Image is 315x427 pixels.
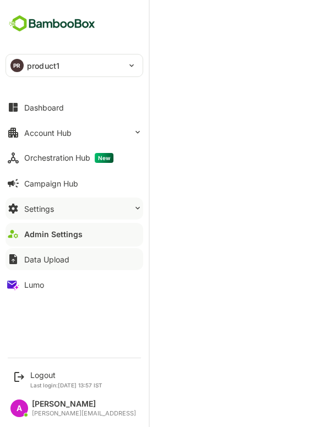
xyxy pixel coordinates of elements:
[6,172,143,194] button: Campaign Hub
[10,399,28,417] div: A
[24,103,64,112] div: Dashboard
[32,410,136,417] div: [PERSON_NAME][EMAIL_ADDRESS]
[24,280,44,289] div: Lumo
[6,198,143,220] button: Settings
[10,59,24,72] div: PR
[24,204,54,214] div: Settings
[24,153,113,163] div: Orchestration Hub
[30,382,102,388] p: Last login: [DATE] 13:57 IST
[95,153,113,163] span: New
[24,179,78,188] div: Campaign Hub
[6,13,99,34] img: BambooboxFullLogoMark.5f36c76dfaba33ec1ec1367b70bb1252.svg
[6,273,143,295] button: Lumo
[6,223,143,245] button: Admin Settings
[24,229,83,239] div: Admin Settings
[30,370,102,380] div: Logout
[6,147,143,169] button: Orchestration HubNew
[6,122,143,144] button: Account Hub
[24,255,69,264] div: Data Upload
[24,128,72,138] div: Account Hub
[6,54,143,76] div: PRproduct1
[32,399,136,409] div: [PERSON_NAME]
[27,60,59,72] p: product1
[6,248,143,270] button: Data Upload
[6,96,143,118] button: Dashboard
